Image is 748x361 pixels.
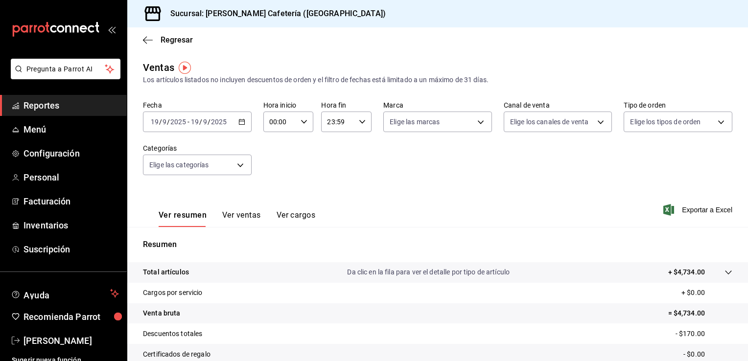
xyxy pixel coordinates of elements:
[210,118,227,126] input: ----
[170,118,187,126] input: ----
[23,243,119,256] span: Suscripción
[23,99,119,112] span: Reportes
[681,288,732,298] p: + $0.00
[347,267,510,277] p: Da clic en la fila para ver el detalle por tipo de artículo
[190,118,199,126] input: --
[23,288,106,299] span: Ayuda
[143,239,732,250] p: Resumen
[143,60,174,75] div: Ventas
[23,123,119,136] span: Menú
[149,160,209,170] span: Elige las categorías
[187,118,189,126] span: -
[143,75,732,85] div: Los artículos listados no incluyen descuentos de orden y el filtro de fechas está limitado a un m...
[665,204,732,216] button: Exportar a Excel
[390,117,440,127] span: Elige las marcas
[199,118,202,126] span: /
[143,349,210,360] p: Certificados de regalo
[683,349,732,360] p: - $0.00
[143,329,202,339] p: Descuentos totales
[208,118,210,126] span: /
[163,8,386,20] h3: Sucursal: [PERSON_NAME] Cafetería ([GEOGRAPHIC_DATA])
[143,145,252,152] label: Categorías
[203,118,208,126] input: --
[630,117,701,127] span: Elige los tipos de orden
[277,210,316,227] button: Ver cargos
[23,171,119,184] span: Personal
[143,35,193,45] button: Regresar
[668,308,732,318] p: = $4,734.00
[159,210,207,227] button: Ver resumen
[143,267,189,277] p: Total artículos
[222,210,261,227] button: Ver ventas
[162,118,167,126] input: --
[383,102,492,109] label: Marca
[668,267,705,277] p: + $4,734.00
[624,102,732,109] label: Tipo de orden
[143,102,252,109] label: Fecha
[510,117,588,127] span: Elige los canales de venta
[108,25,116,33] button: open_drawer_menu
[143,288,203,298] p: Cargos por servicio
[23,310,119,323] span: Recomienda Parrot
[159,118,162,126] span: /
[143,308,180,318] p: Venta bruta
[23,147,119,160] span: Configuración
[26,64,105,74] span: Pregunta a Parrot AI
[11,59,120,79] button: Pregunta a Parrot AI
[159,210,315,227] div: navigation tabs
[179,62,191,74] img: Tooltip marker
[676,329,732,339] p: - $170.00
[150,118,159,126] input: --
[161,35,193,45] span: Regresar
[321,102,372,109] label: Hora fin
[504,102,612,109] label: Canal de venta
[167,118,170,126] span: /
[263,102,314,109] label: Hora inicio
[23,219,119,232] span: Inventarios
[23,334,119,347] span: [PERSON_NAME]
[23,195,119,208] span: Facturación
[7,71,120,81] a: Pregunta a Parrot AI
